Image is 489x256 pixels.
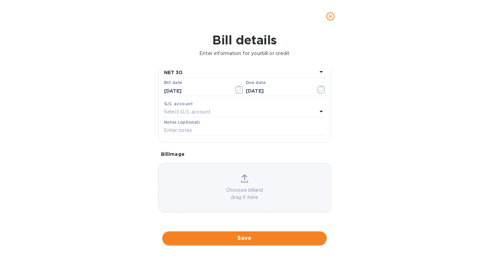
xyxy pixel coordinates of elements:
label: Due date [246,81,265,85]
p: Enter information for your bill or credit [5,50,484,57]
span: Save [168,234,321,242]
input: Select date [164,86,229,96]
input: Enter notes [164,125,325,136]
h1: Bill details [5,33,484,47]
b: G/L account [164,101,193,106]
input: Due date [246,86,311,96]
b: NET 30 [164,70,183,75]
p: Choose a bill and drag it here [159,187,331,201]
button: close [322,8,339,25]
label: Notes (optional) [164,120,200,124]
p: Bill image [161,151,328,158]
p: Select G/L account [164,108,211,116]
label: Bill date [164,81,182,85]
button: Save [162,231,327,245]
